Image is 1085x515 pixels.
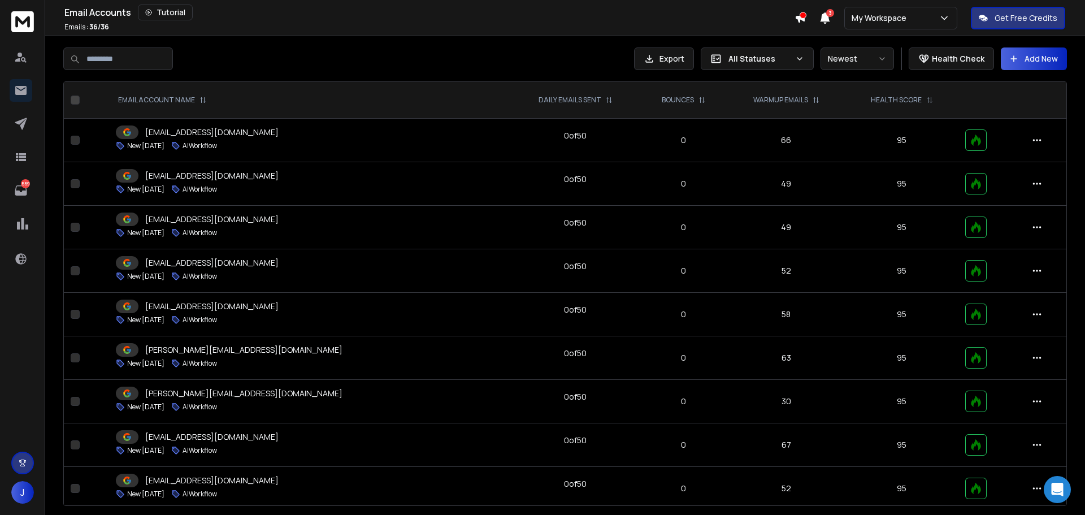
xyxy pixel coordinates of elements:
[821,47,894,70] button: Newest
[183,446,217,455] p: AIWorkflow
[995,12,1057,24] p: Get Free Credits
[21,179,30,188] p: 559
[845,293,958,336] td: 95
[127,315,164,324] p: New [DATE]
[647,396,720,407] p: 0
[727,380,845,423] td: 30
[145,431,279,443] p: [EMAIL_ADDRESS][DOMAIN_NAME]
[727,467,845,510] td: 52
[564,130,587,141] div: 0 of 50
[971,7,1065,29] button: Get Free Credits
[564,478,587,490] div: 0 of 50
[127,272,164,281] p: New [DATE]
[564,174,587,185] div: 0 of 50
[845,423,958,467] td: 95
[1044,476,1071,503] div: Open Intercom Messenger
[727,336,845,380] td: 63
[845,162,958,206] td: 95
[89,22,109,32] span: 36 / 36
[647,439,720,451] p: 0
[634,47,694,70] button: Export
[183,141,217,150] p: AIWorkflow
[145,257,279,269] p: [EMAIL_ADDRESS][DOMAIN_NAME]
[183,228,217,237] p: AIWorkflow
[183,490,217,499] p: AIWorkflow
[826,9,834,17] span: 3
[10,179,32,202] a: 559
[183,315,217,324] p: AIWorkflow
[564,435,587,446] div: 0 of 50
[183,403,217,412] p: AIWorkflow
[728,53,791,64] p: All Statuses
[564,217,587,228] div: 0 of 50
[183,272,217,281] p: AIWorkflow
[647,178,720,189] p: 0
[183,185,217,194] p: AIWorkflow
[647,352,720,363] p: 0
[564,391,587,403] div: 0 of 50
[647,483,720,494] p: 0
[127,185,164,194] p: New [DATE]
[727,162,845,206] td: 49
[753,96,808,105] p: WARMUP EMAILS
[845,249,958,293] td: 95
[564,348,587,359] div: 0 of 50
[539,96,601,105] p: DAILY EMAILS SENT
[727,249,845,293] td: 52
[662,96,694,105] p: BOUNCES
[871,96,922,105] p: HEALTH SCORE
[727,119,845,162] td: 66
[145,475,279,486] p: [EMAIL_ADDRESS][DOMAIN_NAME]
[127,403,164,412] p: New [DATE]
[118,96,206,105] div: EMAIL ACCOUNT NAME
[647,309,720,320] p: 0
[64,5,795,20] div: Email Accounts
[647,135,720,146] p: 0
[564,261,587,272] div: 0 of 50
[145,127,279,138] p: [EMAIL_ADDRESS][DOMAIN_NAME]
[127,141,164,150] p: New [DATE]
[138,5,193,20] button: Tutorial
[727,423,845,467] td: 67
[845,206,958,249] td: 95
[727,293,845,336] td: 58
[1001,47,1067,70] button: Add New
[127,446,164,455] p: New [DATE]
[145,344,342,356] p: [PERSON_NAME][EMAIL_ADDRESS][DOMAIN_NAME]
[145,170,279,181] p: [EMAIL_ADDRESS][DOMAIN_NAME]
[727,206,845,249] td: 49
[127,359,164,368] p: New [DATE]
[845,467,958,510] td: 95
[11,481,34,504] button: J
[909,47,994,70] button: Health Check
[145,301,279,312] p: [EMAIL_ADDRESS][DOMAIN_NAME]
[145,388,342,399] p: [PERSON_NAME][EMAIL_ADDRESS][DOMAIN_NAME]
[64,23,109,32] p: Emails :
[932,53,984,64] p: Health Check
[647,265,720,276] p: 0
[647,222,720,233] p: 0
[145,214,279,225] p: [EMAIL_ADDRESS][DOMAIN_NAME]
[845,380,958,423] td: 95
[852,12,911,24] p: My Workspace
[127,228,164,237] p: New [DATE]
[845,336,958,380] td: 95
[183,359,217,368] p: AIWorkflow
[564,304,587,315] div: 0 of 50
[127,490,164,499] p: New [DATE]
[845,119,958,162] td: 95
